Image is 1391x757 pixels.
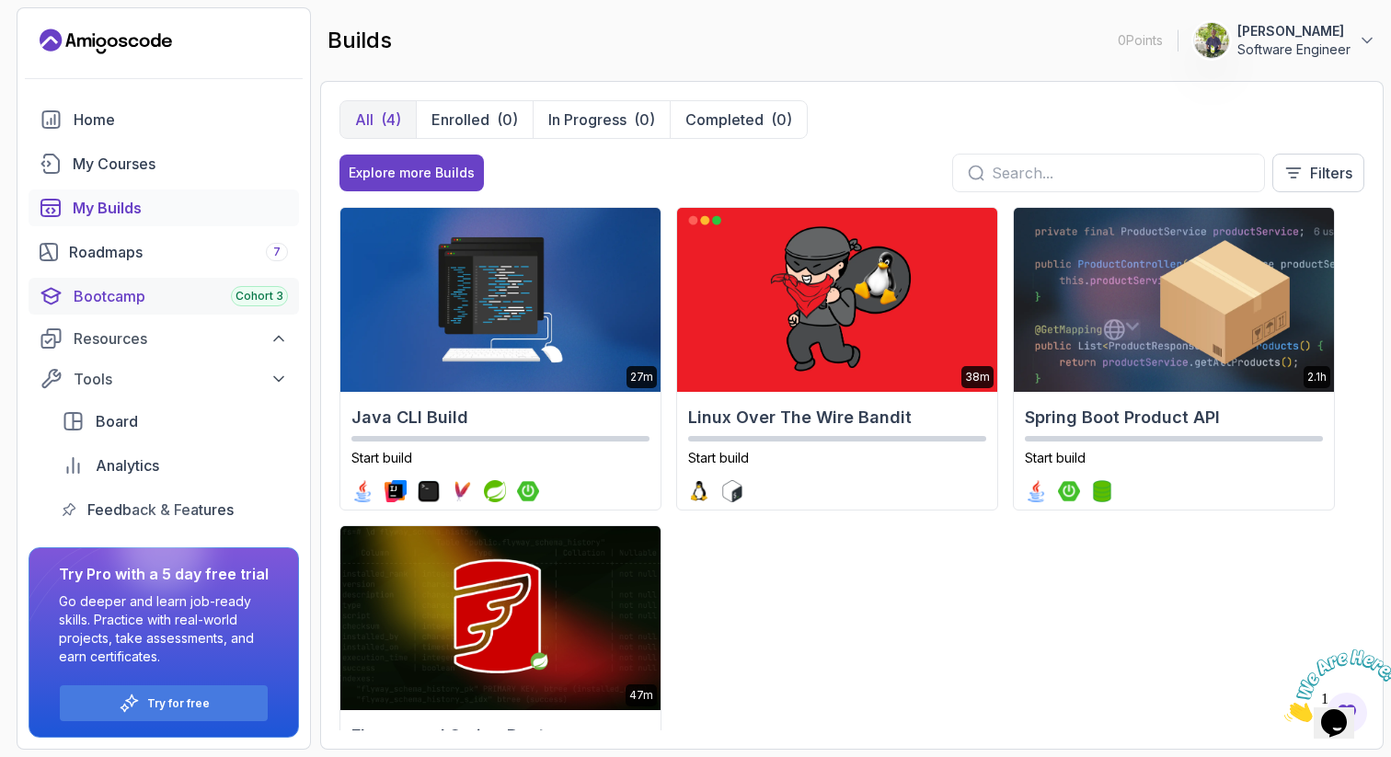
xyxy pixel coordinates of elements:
a: builds [29,189,299,226]
button: All(4) [340,101,416,138]
img: Java CLI Build card [340,208,661,392]
input: Search... [992,162,1249,184]
span: 7 [273,245,281,259]
p: In Progress [548,109,627,131]
a: analytics [51,447,299,484]
p: Go deeper and learn job-ready skills. Practice with real-world projects, take assessments, and ea... [59,592,269,666]
img: Chat attention grabber [7,7,121,80]
button: Try for free [59,684,269,722]
img: spring-boot logo [517,480,539,502]
h2: Spring Boot Product API [1025,405,1323,430]
p: 27m [630,370,653,384]
img: spring-boot logo [1058,480,1080,502]
p: 2.1h [1307,370,1327,384]
a: Linux Over The Wire Bandit card38mLinux Over The Wire BanditStart buildlinux logobash logo [676,207,998,510]
div: Home [74,109,288,131]
img: intellij logo [385,480,407,502]
p: Enrolled [431,109,489,131]
div: My Courses [73,153,288,175]
span: 1 [7,7,15,23]
img: Linux Over The Wire Bandit card [677,208,997,392]
iframe: chat widget [1277,642,1391,729]
div: Resources [74,327,288,350]
p: 0 Points [1118,31,1163,50]
div: My Builds [73,197,288,219]
img: bash logo [721,480,743,502]
img: linux logo [688,480,710,502]
span: Board [96,410,138,432]
div: (0) [497,109,518,131]
a: roadmaps [29,234,299,270]
button: Resources [29,322,299,355]
img: maven logo [451,480,473,502]
p: Software Engineer [1237,40,1351,59]
img: spring-data-jpa logo [1091,480,1113,502]
img: user profile image [1194,23,1229,58]
p: [PERSON_NAME] [1237,22,1351,40]
div: Tools [74,368,288,390]
img: java logo [351,480,374,502]
button: Explore more Builds [339,155,484,191]
img: Spring Boot Product API card [1014,208,1334,392]
button: Tools [29,362,299,396]
p: 38m [965,370,990,384]
div: (0) [771,109,792,131]
h2: Flyway and Spring Boot [351,723,650,749]
button: Enrolled(0) [416,101,533,138]
p: Filters [1310,162,1352,184]
p: All [355,109,374,131]
p: 47m [629,688,653,703]
span: Start build [688,450,749,465]
button: Filters [1272,154,1364,192]
div: (0) [634,109,655,131]
button: In Progress(0) [533,101,670,138]
a: Java CLI Build card27mJava CLI BuildStart buildjava logointellij logoterminal logomaven logosprin... [339,207,661,510]
h2: builds [328,26,392,55]
a: feedback [51,491,299,528]
button: Completed(0) [670,101,807,138]
a: Landing page [40,27,172,56]
span: Analytics [96,454,159,476]
h2: Java CLI Build [351,405,650,430]
div: (4) [381,109,401,131]
a: Try for free [147,696,210,711]
div: Roadmaps [69,241,288,263]
span: Feedback & Features [87,499,234,521]
a: courses [29,145,299,182]
h2: Linux Over The Wire Bandit [688,405,986,430]
img: Flyway and Spring Boot card [340,526,661,710]
img: spring logo [484,480,506,502]
a: Spring Boot Product API card2.1hSpring Boot Product APIStart buildjava logospring-boot logospring... [1013,207,1335,510]
img: java logo [1025,480,1047,502]
div: Bootcamp [74,285,288,307]
img: terminal logo [418,480,440,502]
span: Cohort 3 [236,289,283,304]
a: board [51,403,299,440]
span: Start build [351,450,412,465]
a: home [29,101,299,138]
p: Completed [685,109,764,131]
span: Start build [1025,450,1086,465]
div: Explore more Builds [349,164,475,182]
a: bootcamp [29,278,299,315]
button: user profile image[PERSON_NAME]Software Engineer [1193,22,1376,59]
